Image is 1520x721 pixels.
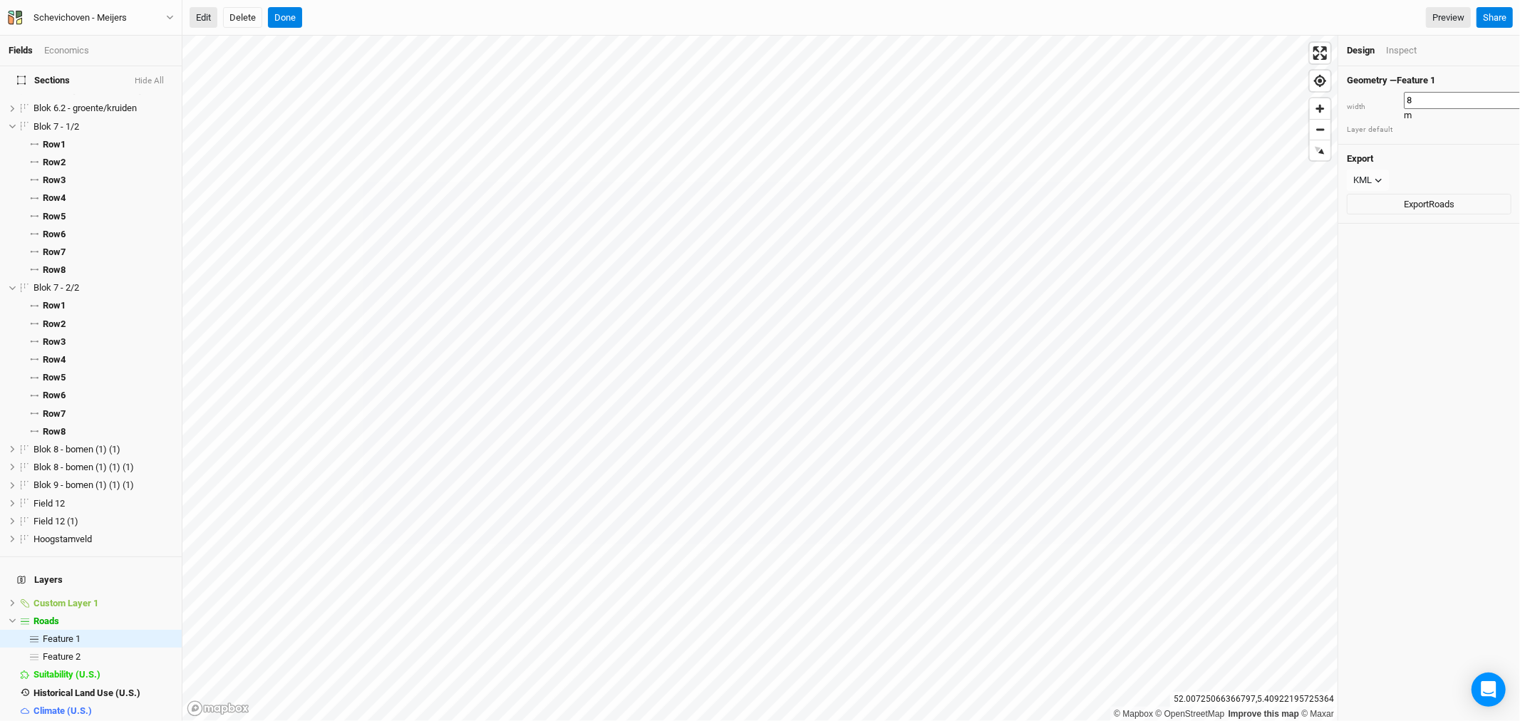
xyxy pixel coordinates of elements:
[33,462,134,472] span: Blok 8 - bomen (1) (1) (1)
[1310,120,1330,140] span: Zoom out
[43,651,81,662] span: Feature 2
[43,300,66,311] span: Row 1
[1347,44,1375,57] div: Design
[43,408,66,420] span: Row 7
[1347,170,1389,191] button: KML
[1353,173,1372,187] div: KML
[33,616,173,627] div: Roads
[33,121,173,133] div: Blok 7 - 1/2
[43,336,66,348] span: Row 3
[43,139,66,150] span: Row 1
[43,211,66,222] span: Row 5
[1347,125,1511,135] div: Layer default
[9,45,33,56] a: Fields
[17,75,70,86] span: Sections
[33,282,173,294] div: Blok 7 - 2/2
[1301,709,1334,719] a: Maxar
[33,498,173,509] div: Field 12
[268,7,302,28] button: Done
[33,616,59,626] span: Roads
[33,444,173,455] div: Blok 8 - bomen (1) (1)
[1347,75,1511,86] h4: Geometry — Feature 1
[1477,7,1513,28] button: Share
[1310,43,1330,63] button: Enter fullscreen
[43,354,66,365] span: Row 4
[33,11,127,25] div: Schevichoven - Meijers
[33,598,98,608] span: Custom Layer 1
[43,175,66,186] span: Row 3
[33,534,92,544] span: Hoogstamveld
[1347,102,1397,113] div: width
[33,705,92,716] span: Climate (U.S.)
[33,462,173,473] div: Blok 8 - bomen (1) (1) (1)
[44,44,89,57] div: Economics
[33,669,100,680] span: Suitability (U.S.)
[1347,194,1511,215] button: ExportRoads
[1229,709,1299,719] a: Improve this map
[33,516,173,527] div: Field 12 (1)
[33,598,173,609] div: Custom Layer 1
[1347,153,1511,165] h4: Export
[33,534,173,545] div: Hoogstamveld
[43,633,81,644] span: Feature 1
[187,700,249,717] a: Mapbox logo
[1310,119,1330,140] button: Zoom out
[190,7,217,28] button: Edit
[33,688,173,699] div: Historical Land Use (U.S.)
[33,282,79,293] span: Blok 7 - 2/2
[43,651,173,663] div: Feature 2
[1404,110,1412,120] span: m
[1472,673,1506,707] div: Open Intercom Messenger
[1306,136,1334,165] span: Reset bearing to north
[1386,44,1417,57] div: Inspect
[182,36,1338,721] canvas: Map
[1426,7,1471,28] a: Preview
[134,76,165,86] button: Hide All
[33,705,173,717] div: Climate (U.S.)
[43,264,66,276] span: Row 8
[223,7,262,28] button: Delete
[43,192,66,204] span: Row 4
[33,444,120,455] span: Blok 8 - bomen (1) (1)
[43,318,66,330] span: Row 2
[43,372,66,383] span: Row 5
[43,390,66,401] span: Row 6
[1170,692,1338,707] div: 52.00725066366797 , 5.40922195725364
[33,516,78,527] span: Field 12 (1)
[33,479,173,491] div: Blok 9 - bomen (1) (1) (1)
[1156,709,1225,719] a: OpenStreetMap
[9,566,173,594] h4: Layers
[7,10,175,26] button: Schevichoven - Meijers
[33,688,140,698] span: Historical Land Use (U.S.)
[1114,709,1153,719] a: Mapbox
[43,157,66,168] span: Row 2
[43,247,66,258] span: Row 7
[1310,98,1330,119] button: Zoom in
[1310,140,1330,160] button: Reset bearing to north
[33,669,173,680] div: Suitability (U.S.)
[43,229,66,240] span: Row 6
[33,121,79,132] span: Blok 7 - 1/2
[43,633,173,645] div: Feature 1
[33,479,134,490] span: Blok 9 - bomen (1) (1) (1)
[33,103,173,114] div: Blok 6.2 - groente/kruiden
[1310,71,1330,91] button: Find my location
[33,103,137,113] span: Blok 6.2 - groente/kruiden
[33,498,65,509] span: Field 12
[43,426,66,437] span: Row 8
